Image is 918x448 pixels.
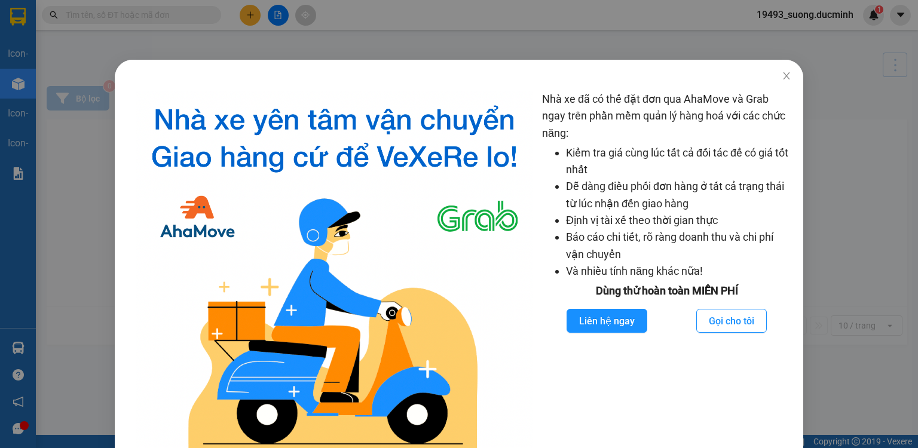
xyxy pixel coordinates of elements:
span: Gọi cho tôi [709,314,754,329]
button: Close [770,60,803,93]
li: Dễ dàng điều phối đơn hàng ở tất cả trạng thái từ lúc nhận đến giao hàng [566,178,791,212]
button: Gọi cho tôi [696,309,767,333]
li: Định vị tài xế theo thời gian thực [566,212,791,229]
li: Kiểm tra giá cùng lúc tất cả đối tác để có giá tốt nhất [566,145,791,179]
button: Liên hệ ngay [567,309,647,333]
div: Dùng thử hoàn toàn MIỄN PHÍ [542,283,791,299]
li: Và nhiều tính năng khác nữa! [566,263,791,280]
span: close [782,71,791,81]
span: Liên hệ ngay [579,314,635,329]
li: Báo cáo chi tiết, rõ ràng doanh thu và chi phí vận chuyển [566,229,791,263]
